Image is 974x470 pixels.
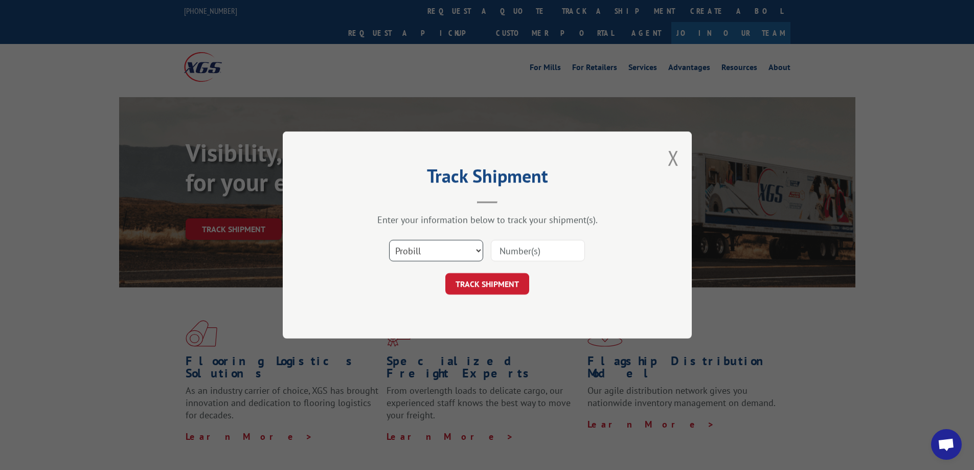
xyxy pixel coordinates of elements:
[334,169,641,188] h2: Track Shipment
[445,273,529,295] button: TRACK SHIPMENT
[931,429,962,460] div: Open chat
[668,144,679,171] button: Close modal
[491,240,585,261] input: Number(s)
[334,214,641,226] div: Enter your information below to track your shipment(s).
